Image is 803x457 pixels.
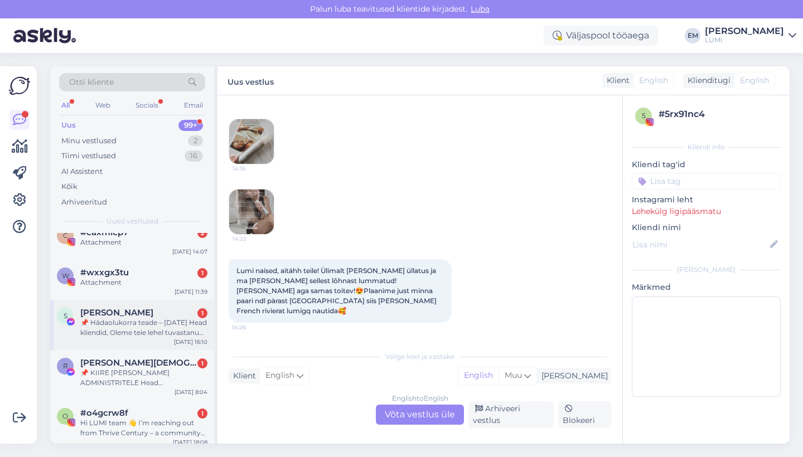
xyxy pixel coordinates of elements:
span: o [62,412,68,420]
div: 1 [197,268,207,278]
div: 2 [188,135,203,147]
span: Luba [467,4,493,14]
span: Uued vestlused [107,216,158,226]
div: Web [93,98,113,113]
span: #o4gcrw8f [80,408,128,418]
p: Instagrami leht [632,194,781,206]
div: Klient [602,75,630,86]
div: Väljaspool tööaega [544,26,658,46]
div: Hi LUMI team 👋 I’m reaching out from Thrive Century – a community-focused, story-driven platform ... [80,418,207,438]
span: Muu [505,370,522,380]
div: 📌 KIIRE [PERSON_NAME] ADMINISTRITELE Head administraatorid, Avastasime just teie lehe kogukonna j... [80,368,207,388]
div: Klienditugi [683,75,731,86]
div: LUMI [705,36,784,45]
span: S [64,312,67,320]
div: Arhiveeri vestlus [468,401,554,428]
span: Lumi naised, aitáhh teile! Ülimalt [PERSON_NAME] üllatus ja ma [PERSON_NAME] sellest lõhnast lumm... [236,266,438,315]
input: Lisa nimi [632,239,768,251]
div: EM [685,28,700,43]
img: Askly Logo [9,75,30,96]
div: Minu vestlused [61,135,117,147]
div: [DATE] 8:04 [175,388,207,396]
div: Kõik [61,181,78,192]
div: 1 [197,308,207,318]
span: Serhio Butron [80,308,153,318]
div: All [59,98,72,113]
div: Klient [229,370,256,382]
a: [PERSON_NAME]LUMI [705,27,796,45]
label: Uus vestlus [228,73,274,88]
span: Otsi kliente [69,76,114,88]
div: [DATE] 16:10 [174,338,207,346]
span: English [639,75,668,86]
div: English to English [392,393,448,403]
div: [PERSON_NAME] [537,370,608,382]
span: #wxxgx3tu [80,268,129,278]
div: Valige keel ja vastake [229,352,611,362]
div: Tiimi vestlused [61,150,116,162]
span: R [63,362,68,370]
div: 📌 Hädaolukorra teade – [DATE] Head kliendid, Oleme teie lehel tuvastanud sisu, mis [PERSON_NAME] ... [80,318,207,338]
span: Roman Pastor [80,358,196,368]
img: attachment [229,189,274,234]
div: [DATE] 11:39 [175,288,207,296]
div: 99+ [178,120,203,131]
div: Blokeeri [558,401,611,428]
div: 16 [185,150,203,162]
span: English [740,75,769,86]
span: 14:22 [233,235,274,243]
div: Võta vestlus üle [376,405,464,425]
span: 14:26 [232,323,274,332]
span: 5 [642,111,646,120]
div: # 5rx91nc4 [659,108,777,121]
div: Attachment [80,278,207,288]
div: 1 [197,409,207,419]
input: Lisa tag [632,173,781,189]
div: Uus [61,120,76,131]
p: Kliendi tag'id [632,159,781,171]
span: English [265,370,294,382]
div: [DATE] 14:07 [172,247,207,256]
div: Socials [133,98,161,113]
div: [PERSON_NAME] [632,265,781,275]
p: Lehekülg ligipääsmatu [632,206,781,217]
span: c [63,231,68,240]
span: w [62,271,69,280]
div: Attachment [80,237,207,247]
div: Kliendi info [632,142,781,152]
div: 2 [197,228,207,238]
div: English [458,367,499,384]
div: [DATE] 18:08 [173,438,207,446]
img: attachment [229,119,274,164]
div: Email [182,98,205,113]
div: 1 [197,358,207,368]
div: Arhiveeritud [61,197,107,208]
p: Märkmed [632,281,781,293]
span: 14:16 [233,164,274,173]
p: Kliendi nimi [632,222,781,234]
div: [PERSON_NAME] [705,27,784,36]
div: AI Assistent [61,166,103,177]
